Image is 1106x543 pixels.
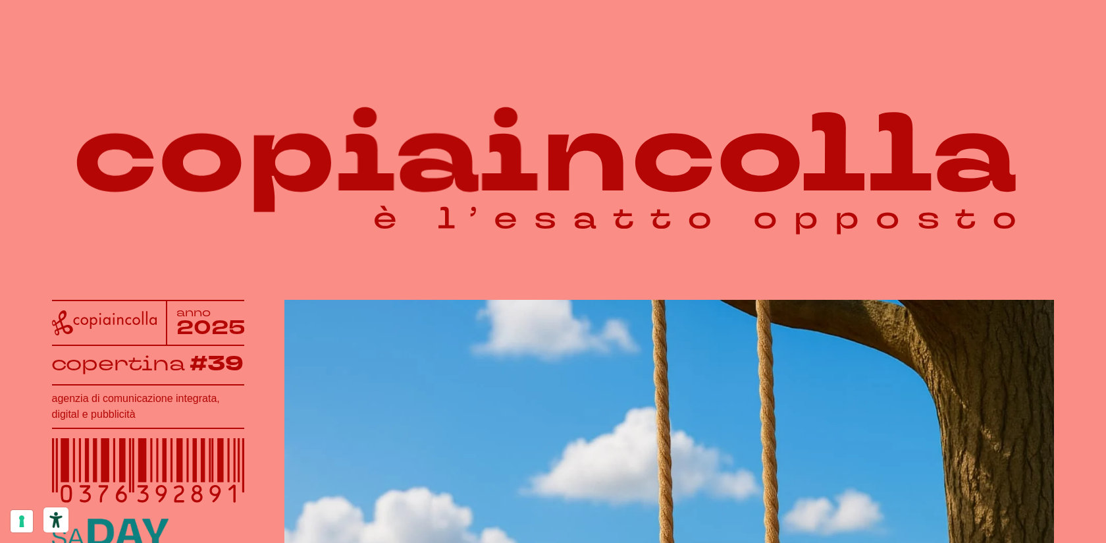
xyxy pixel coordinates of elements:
tspan: copertina [51,350,185,376]
h1: agenzia di comunicazione integrata, digital e pubblicità [52,391,244,422]
button: Le tue preferenze relative al consenso per le tecnologie di tracciamento [11,510,33,532]
tspan: anno [176,305,211,320]
button: Strumenti di accessibilità [43,507,68,532]
tspan: 2025 [176,314,245,341]
tspan: #39 [189,350,243,378]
